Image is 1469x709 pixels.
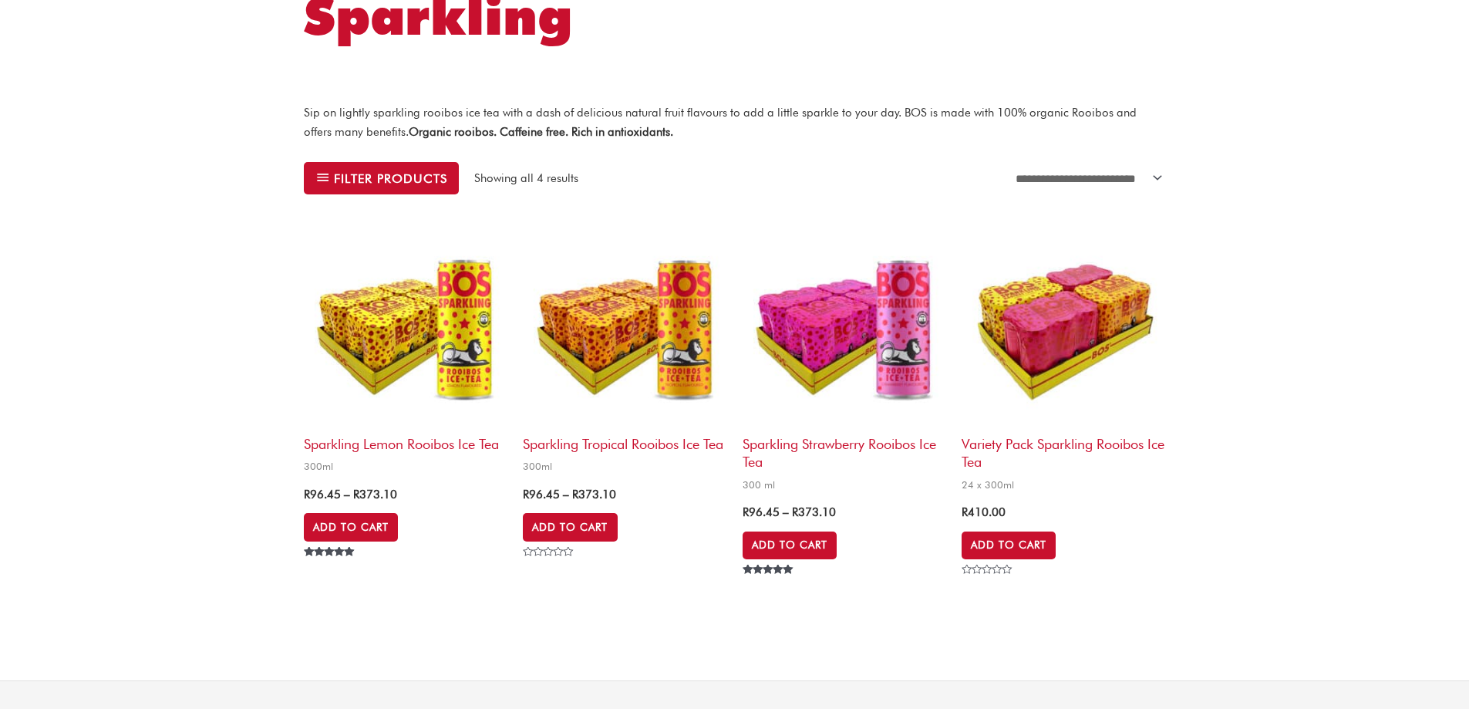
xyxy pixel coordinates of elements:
span: – [563,488,569,501]
img: sparkling tropical rooibos ice tea [523,224,726,427]
h2: Sparkling Tropical Rooibos Ice Tea [523,427,726,453]
a: Sparkling Strawberry Rooibos Ice Tea300 ml [743,224,946,496]
span: R [572,488,578,501]
span: Rated out of 5 [743,565,796,609]
img: Variety Pack Sparkling Rooibos Ice Tea [962,224,1165,427]
img: sparkling lemon rooibos ice tea [304,224,507,427]
bdi: 373.10 [572,488,616,501]
a: Select options for “Sparkling Lemon Rooibos Ice Tea” [304,513,398,541]
span: Filter products [334,173,447,184]
span: 300ml [523,460,726,473]
span: – [783,505,789,519]
h2: Sparkling Lemon Rooibos Ice Tea [304,427,507,453]
bdi: 373.10 [353,488,397,501]
span: R [304,488,310,501]
a: Select options for “Sparkling Tropical Rooibos Ice Tea” [523,513,617,541]
span: R [962,505,968,519]
span: Rated out of 5 [304,547,357,592]
span: – [344,488,350,501]
bdi: 373.10 [792,505,836,519]
span: R [743,505,749,519]
a: Sparkling Lemon Rooibos Ice Tea300ml [304,224,507,478]
span: 300 ml [743,478,946,491]
a: Variety Pack Sparkling Rooibos Ice Tea24 x 300ml [962,224,1165,496]
h2: Variety Pack Sparkling Rooibos Ice Tea [962,427,1165,471]
bdi: 410.00 [962,505,1006,519]
select: Shop order [1006,162,1165,194]
span: R [353,488,359,501]
img: sparkling strawberry rooibos ice tea [743,224,946,427]
a: Select options for “Sparkling Strawberry Rooibos Ice Tea” [743,532,837,559]
p: Sip on lightly sparkling rooibos ice tea with a dash of delicious natural fruit flavours to add a... [304,103,1165,142]
span: R [523,488,529,501]
h2: Sparkling Strawberry Rooibos Ice Tea [743,427,946,471]
bdi: 96.45 [304,488,341,501]
span: 300ml [304,460,507,473]
bdi: 96.45 [523,488,560,501]
strong: Organic rooibos. Caffeine free. Rich in antioxidants. [409,125,673,139]
a: Sparkling Tropical Rooibos Ice Tea300ml [523,224,726,478]
p: Showing all 4 results [474,170,578,187]
button: Filter products [304,162,459,194]
span: 24 x 300ml [962,478,1165,491]
a: Add to cart: “Variety Pack Sparkling Rooibos Ice Tea” [962,532,1056,559]
bdi: 96.45 [743,505,780,519]
span: R [792,505,798,519]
